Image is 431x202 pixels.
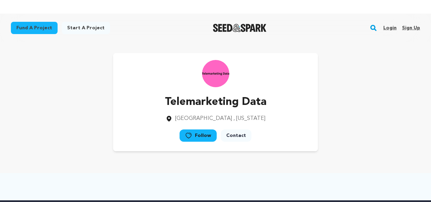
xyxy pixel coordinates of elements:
img: https://seedandspark-static.s3.us-east-2.amazonaws.com/images/User/002/321/669/medium/26295df5a8a... [202,60,229,87]
p: Telemarketing Data [165,94,266,110]
a: Login [383,22,397,33]
a: Fund a project [11,22,58,34]
img: Seed&Spark Logo Dark Mode [213,24,266,32]
a: Seed&Spark Homepage [213,24,266,32]
span: , [US_STATE] [233,116,265,121]
a: Start a project [62,22,110,34]
a: Follow [180,129,217,142]
span: [GEOGRAPHIC_DATA] [175,116,232,121]
a: Contact [221,129,251,142]
a: Sign up [402,22,420,33]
